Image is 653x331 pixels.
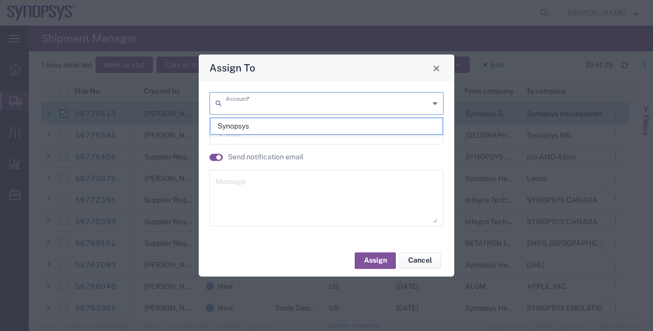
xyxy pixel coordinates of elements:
button: Close [429,61,444,75]
button: Cancel [399,252,441,269]
span: Synopsys [210,118,443,134]
label: Send notification email [228,152,303,162]
h4: Assign To [209,61,255,76]
button: Assign [355,252,396,269]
